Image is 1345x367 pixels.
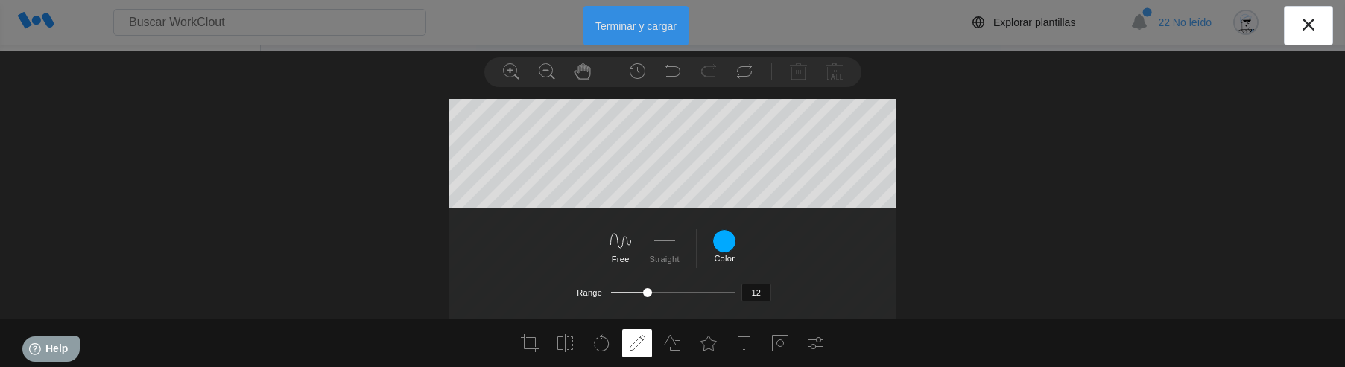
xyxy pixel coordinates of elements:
div: Color [712,229,736,263]
label: Free [612,255,630,264]
label: Range [577,288,602,297]
label: Color [714,254,735,263]
label: Straight [649,255,679,264]
button: Terminar y cargar [583,6,689,45]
